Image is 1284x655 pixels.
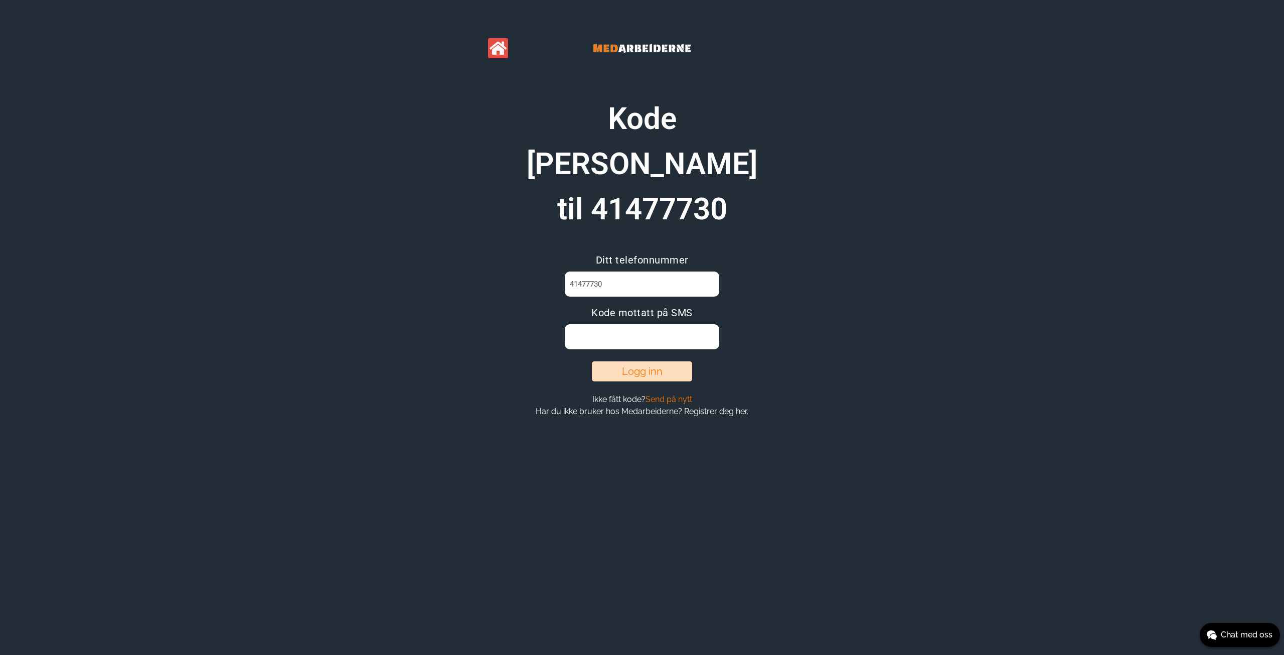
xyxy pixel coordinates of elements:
span: Chat med oss [1221,629,1272,641]
button: Logg inn [592,361,692,381]
h1: Kode [PERSON_NAME] til 41477730 [517,96,767,232]
button: Har du ikke bruker hos Medarbeiderne? Registrer deg her. [533,406,751,417]
button: Ikke fått kode?Send på nytt [589,394,695,405]
span: Ditt telefonnummer [596,254,689,266]
button: Chat med oss [1200,623,1280,647]
img: Banner [567,30,717,66]
span: Send på nytt [646,395,692,404]
span: Kode mottatt på SMS [591,307,693,319]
